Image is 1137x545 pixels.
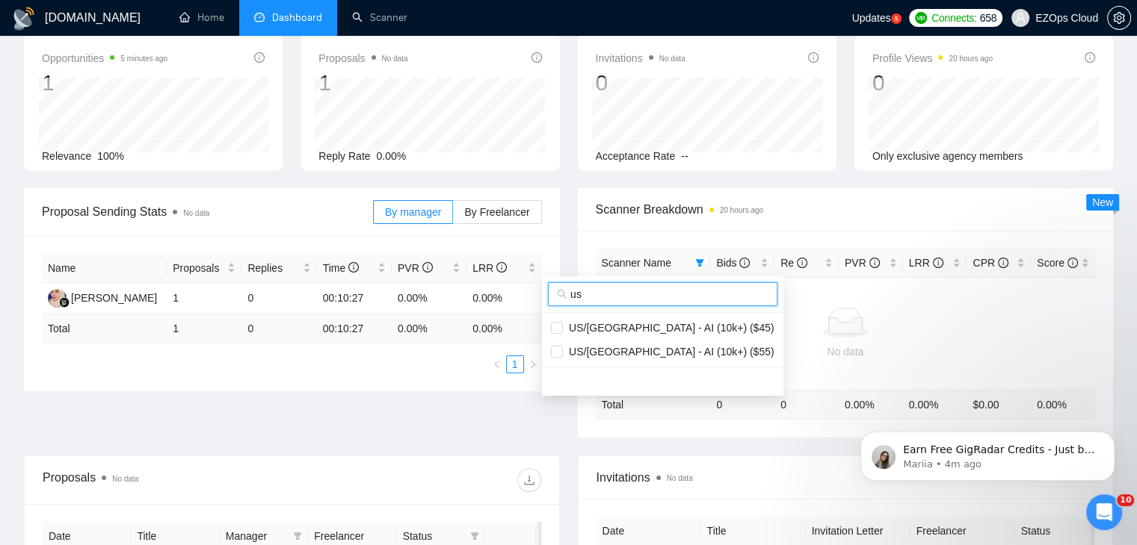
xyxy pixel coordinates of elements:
a: 1 [507,356,523,373]
div: Proposals [43,468,292,492]
span: No data [183,209,209,217]
td: 1 [167,314,241,343]
span: Dashboard [272,11,322,24]
a: 5 [891,13,902,24]
span: Relevance [42,150,91,162]
span: info-circle [998,258,1008,268]
li: 1 [506,355,524,373]
span: LRR [472,262,507,274]
span: Proposals [318,49,407,67]
span: info-circle [869,258,880,268]
time: 20 hours ago [720,206,763,214]
span: left [493,360,502,369]
td: 0.00 % [839,390,903,419]
span: No data [382,54,408,63]
td: 0 [241,314,316,343]
td: Total [596,390,711,419]
div: No data [602,343,1090,360]
span: PVR [845,257,880,269]
span: info-circle [348,262,359,272]
span: Bids [716,257,750,269]
span: US/[GEOGRAPHIC_DATA] - AI (10k+) ($55) [563,346,774,358]
span: Scanner Breakdown [596,200,1096,219]
span: info-circle [1067,258,1078,268]
td: 0 [774,390,839,419]
span: Opportunities [42,49,167,67]
text: 5 [894,16,898,22]
span: dashboard [254,12,265,22]
span: info-circle [1085,52,1095,63]
span: info-circle [254,52,265,63]
time: 5 minutes ago [120,54,167,63]
span: Status [403,528,464,544]
td: 0.00% [392,283,466,314]
span: Profile Views [872,49,993,67]
td: 0 [241,283,316,314]
span: Only exclusive agency members [872,150,1023,162]
span: Time [323,262,359,274]
td: 0.00 % [466,314,541,343]
th: Proposals [167,254,241,283]
span: filter [692,252,707,274]
span: info-circle [531,52,542,63]
li: Previous Page [488,355,506,373]
a: AJ[PERSON_NAME] [48,291,157,303]
li: Next Page [524,355,542,373]
span: -- [681,150,688,162]
div: 1 [42,69,167,97]
iframe: Intercom live chat [1086,494,1122,530]
td: Total [42,314,167,343]
img: logo [12,7,36,31]
span: info-circle [496,262,507,272]
span: US/[GEOGRAPHIC_DATA] - AI (10k+) ($45) [563,322,774,334]
span: No data [659,54,685,63]
span: info-circle [933,258,943,268]
button: right [524,355,542,373]
span: LRR [909,257,943,269]
td: $ 0.00 [967,390,1031,419]
td: 00:10:27 [317,283,392,314]
span: Proposal Sending Stats [42,202,373,221]
td: 1 [167,283,241,314]
span: info-circle [739,258,750,268]
td: 0.00 % [903,390,967,419]
span: Proposals [173,260,224,276]
span: Updates [851,12,890,24]
span: By Freelancer [464,206,529,218]
time: 20 hours ago [949,54,992,63]
span: filter [695,258,704,267]
th: Name [42,254,167,283]
div: 0 [872,69,993,97]
span: Invitations [596,49,685,67]
span: 10 [1117,494,1134,506]
td: 0.00 % [1031,390,1095,419]
span: Reply Rate [318,150,370,162]
span: No data [667,474,693,482]
span: info-circle [422,262,433,272]
span: info-circle [797,258,807,268]
a: homeHome [179,11,224,24]
span: right [529,360,537,369]
span: filter [293,532,302,541]
img: upwork-logo.png [915,12,927,24]
span: Acceptance Rate [596,150,676,162]
span: Replies [247,260,299,276]
span: search [557,289,567,299]
span: setting [1108,12,1130,24]
th: Replies [241,254,316,283]
img: AJ [48,289,67,308]
img: gigradar-bm.png [59,297,70,308]
span: download [518,474,540,486]
span: Invitations [597,468,1095,487]
span: By manager [385,206,441,218]
span: filter [470,532,479,541]
div: [PERSON_NAME] [71,290,157,306]
span: CPR [973,257,1008,269]
span: Re [780,257,807,269]
td: 0.00% [466,283,541,314]
td: 0.00 % [392,314,466,343]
